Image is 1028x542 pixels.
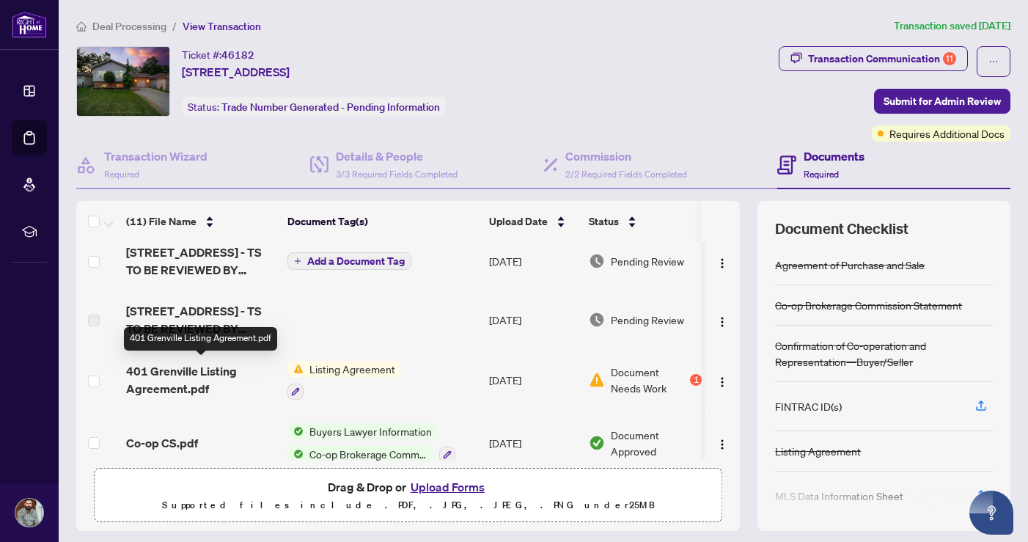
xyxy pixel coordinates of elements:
[282,201,483,242] th: Document Tag(s)
[711,431,734,455] button: Logo
[92,20,166,33] span: Deal Processing
[304,446,433,462] span: Co-op Brokerage Commission Statement
[182,46,254,63] div: Ticket #:
[988,56,999,67] span: ellipsis
[406,477,489,497] button: Upload Forms
[583,201,708,242] th: Status
[611,253,684,269] span: Pending Review
[711,368,734,392] button: Logo
[336,147,458,165] h4: Details & People
[489,213,548,230] span: Upload Date
[328,477,489,497] span: Drag & Drop or
[124,327,277,351] div: 401 Grenville Listing Agreement.pdf
[287,423,304,439] img: Status Icon
[12,11,47,38] img: logo
[716,439,728,450] img: Logo
[294,257,301,265] span: plus
[287,361,304,377] img: Status Icon
[889,125,1005,142] span: Requires Additional Docs
[775,257,925,273] div: Agreement of Purchase and Sale
[483,290,583,349] td: [DATE]
[874,89,1010,114] button: Submit for Admin Review
[15,499,43,527] img: Profile Icon
[690,374,702,386] div: 1
[779,46,968,71] button: Transaction Communication11
[483,349,583,412] td: [DATE]
[775,297,962,313] div: Co-op Brokerage Commission Statement
[716,257,728,268] img: Logo
[611,427,702,459] span: Document Approved
[711,308,734,332] button: Logo
[716,315,728,327] img: Logo
[884,89,1001,113] span: Submit for Admin Review
[287,252,411,271] button: Add a Document Tag
[126,243,276,279] span: [STREET_ADDRESS] - TS TO BE REVIEWED BY [PERSON_NAME].pdf
[589,253,605,269] img: Document Status
[182,63,290,81] span: [STREET_ADDRESS]
[589,372,605,388] img: Document Status
[103,497,713,514] p: Supported files include .PDF, .JPG, .JPEG, .PNG under 25 MB
[775,398,842,414] div: FINTRAC ID(s)
[126,434,198,452] span: Co-op CS.pdf
[804,169,839,180] span: Required
[120,201,282,242] th: (11) File Name
[775,443,861,459] div: Listing Agreement
[287,361,401,400] button: Status IconListing Agreement
[483,201,583,242] th: Upload Date
[589,213,619,230] span: Status
[775,337,993,370] div: Confirmation of Co-operation and Representation—Buyer/Seller
[95,469,722,523] span: Drag & Drop orUpload FormsSupported files include .PDF, .JPG, .JPEG, .PNG under25MB
[126,362,276,398] span: 401 Grenville Listing Agreement.pdf
[221,100,440,114] span: Trade Number Generated - Pending Information
[304,361,401,377] span: Listing Agreement
[76,21,87,32] span: home
[183,20,261,33] span: View Transaction
[182,97,446,117] div: Status:
[104,147,208,165] h4: Transaction Wizard
[565,147,687,165] h4: Commission
[287,252,411,270] button: Add a Document Tag
[565,169,687,180] span: 2/2 Required Fields Completed
[483,411,583,475] td: [DATE]
[483,232,583,290] td: [DATE]
[307,256,405,266] span: Add a Document Tag
[943,52,956,65] div: 11
[287,423,455,463] button: Status IconBuyers Lawyer InformationStatus IconCo-op Brokerage Commission Statement
[611,364,687,396] span: Document Needs Work
[775,488,903,504] div: MLS Data Information Sheet
[716,376,728,388] img: Logo
[775,219,908,239] span: Document Checklist
[304,423,438,439] span: Buyers Lawyer Information
[711,249,734,273] button: Logo
[126,302,276,337] span: [STREET_ADDRESS] - TS TO BE REVIEWED BY [PERSON_NAME].pdf
[611,312,684,328] span: Pending Review
[104,169,139,180] span: Required
[77,47,169,116] img: IMG-S12261490_1.jpg
[126,213,197,230] span: (11) File Name
[589,312,605,328] img: Document Status
[336,169,458,180] span: 3/3 Required Fields Completed
[804,147,864,165] h4: Documents
[894,18,1010,34] article: Transaction saved [DATE]
[808,47,956,70] div: Transaction Communication
[172,18,177,34] li: /
[221,48,254,62] span: 46182
[589,435,605,451] img: Document Status
[287,446,304,462] img: Status Icon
